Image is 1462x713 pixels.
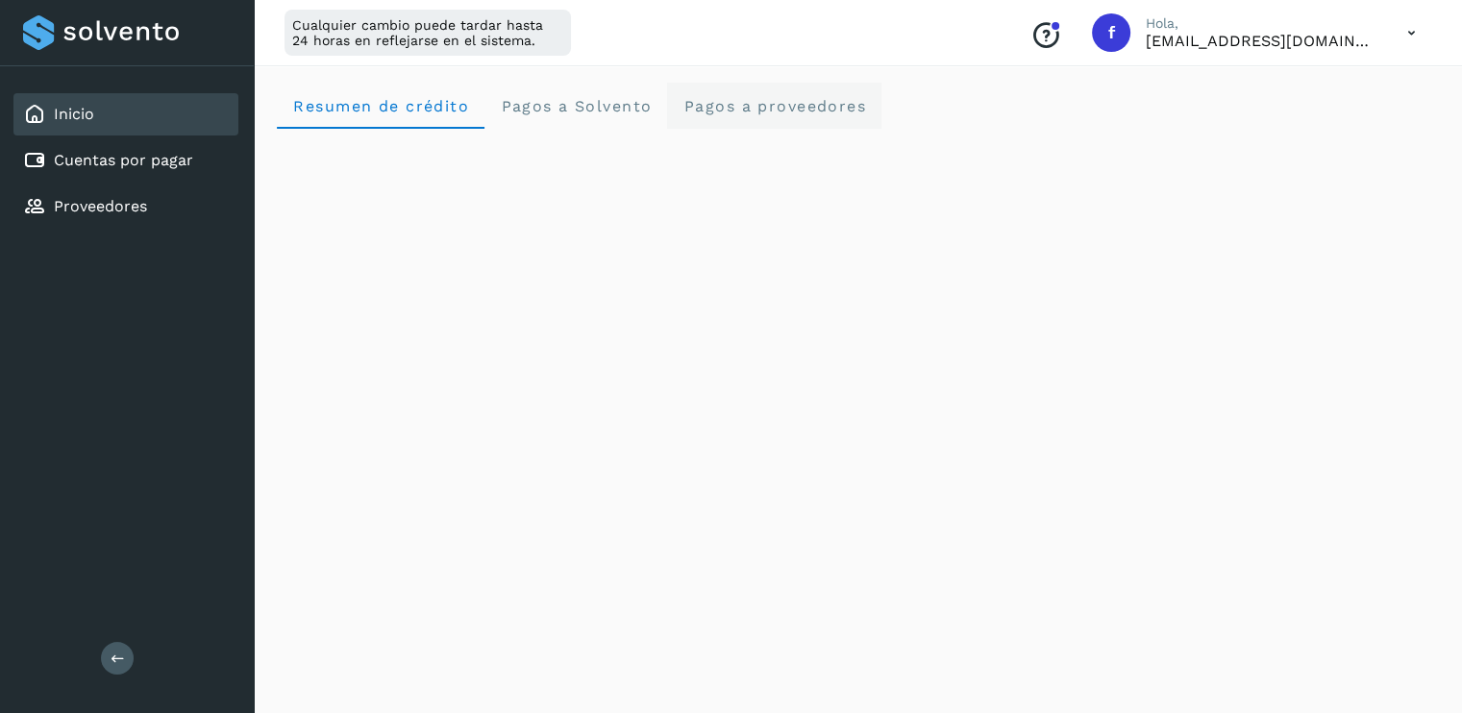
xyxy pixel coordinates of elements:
div: Cualquier cambio puede tardar hasta 24 horas en reflejarse en el sistema. [285,10,571,56]
a: Proveedores [54,197,147,215]
a: Inicio [54,105,94,123]
a: Cuentas por pagar [54,151,193,169]
span: Pagos a Solvento [500,97,652,115]
div: Cuentas por pagar [13,139,238,182]
span: Resumen de crédito [292,97,469,115]
span: Pagos a proveedores [682,97,866,115]
p: facturacion@cubbo.com [1146,32,1376,50]
p: Hola, [1146,15,1376,32]
div: Inicio [13,93,238,135]
div: Proveedores [13,185,238,228]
